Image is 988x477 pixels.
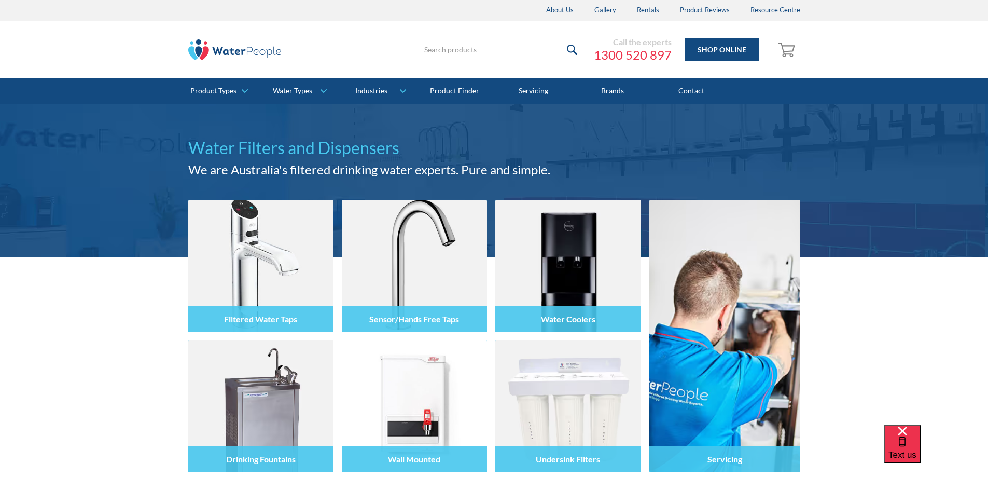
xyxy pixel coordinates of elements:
h4: Drinking Fountains [226,454,296,464]
a: 1300 520 897 [594,47,672,63]
img: Undersink Filters [495,340,641,472]
a: Open empty cart [775,37,800,62]
a: Product Finder [415,78,494,104]
a: Shop Online [685,38,759,61]
img: Drinking Fountains [188,340,333,472]
h4: Sensor/Hands Free Taps [369,314,459,324]
input: Search products [418,38,583,61]
iframe: podium webchat widget bubble [884,425,988,477]
h4: Water Coolers [541,314,595,324]
a: Industries [336,78,414,104]
div: Water Types [273,87,312,96]
img: Wall Mounted [342,340,487,472]
h4: Wall Mounted [388,454,440,464]
a: Servicing [649,200,800,472]
h4: Undersink Filters [536,454,600,464]
a: Brands [573,78,652,104]
div: Industries [355,87,387,96]
img: The Water People [188,39,282,60]
img: Sensor/Hands Free Taps [342,200,487,332]
a: Contact [652,78,731,104]
div: Product Types [190,87,236,96]
div: Call the experts [594,37,672,47]
img: Filtered Water Taps [188,200,333,332]
a: Water Types [257,78,336,104]
img: Water Coolers [495,200,641,332]
h4: Filtered Water Taps [224,314,297,324]
a: Servicing [494,78,573,104]
img: shopping cart [778,41,798,58]
h4: Servicing [707,454,742,464]
a: Product Types [178,78,257,104]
